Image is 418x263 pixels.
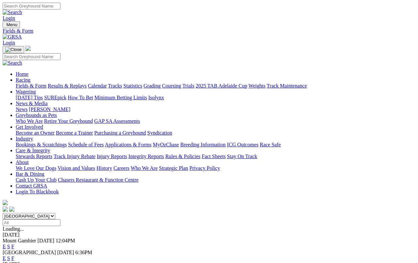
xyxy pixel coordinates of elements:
[88,83,107,89] a: Calendar
[159,165,188,171] a: Strategic Plan
[57,165,95,171] a: Vision and Values
[128,154,164,159] a: Integrity Reports
[202,154,226,159] a: Fact Sheets
[3,226,24,232] span: Loading...
[16,136,33,141] a: Industry
[16,130,55,136] a: Become an Owner
[165,154,201,159] a: Rules & Policies
[16,142,67,147] a: Bookings & Scratchings
[227,154,257,159] a: Stay On Track
[16,142,415,148] div: Industry
[5,47,22,52] img: Close
[11,255,14,261] a: F
[16,71,28,77] a: Home
[249,83,265,89] a: Weights
[75,250,92,255] span: 6:36PM
[3,21,20,28] button: Toggle navigation
[3,200,8,205] img: logo-grsa-white.png
[16,183,47,189] a: Contact GRSA
[16,77,30,83] a: Racing
[16,118,43,124] a: Who We Are
[162,83,181,89] a: Coursing
[3,238,36,243] span: Mount Gambier
[16,95,43,100] a: [DATE] Tips
[44,95,66,100] a: SUREpick
[16,101,48,106] a: News & Media
[16,118,415,124] div: Greyhounds as Pets
[16,171,44,177] a: Bar & Dining
[58,177,138,183] a: Chasers Restaurant & Function Centre
[38,238,55,243] span: [DATE]
[7,255,10,261] a: S
[94,95,147,100] a: Minimum Betting Limits
[16,89,36,94] a: Wagering
[108,83,122,89] a: Tracks
[3,250,56,255] span: [GEOGRAPHIC_DATA]
[16,159,29,165] a: About
[11,244,14,249] a: F
[3,206,8,212] img: facebook.svg
[54,154,95,159] a: Track Injury Rebate
[16,148,50,153] a: Care & Integrity
[16,107,27,112] a: News
[196,83,247,89] a: 2025 TAB Adelaide Cup
[16,95,415,101] div: Wagering
[131,165,158,171] a: Who We Are
[180,142,226,147] a: Breeding Information
[96,165,112,171] a: History
[94,130,146,136] a: Purchasing a Greyhound
[56,238,75,243] span: 12:04PM
[3,9,22,15] img: Search
[16,177,56,183] a: Cash Up Your Club
[16,107,415,112] div: News & Media
[3,244,6,249] a: E
[16,165,56,171] a: We Love Our Dogs
[267,83,307,89] a: Track Maintenance
[16,112,57,118] a: Greyhounds as Pets
[147,130,172,136] a: Syndication
[16,189,59,194] a: Login To Blackbook
[16,154,52,159] a: Stewards Reports
[3,232,415,238] div: [DATE]
[113,165,129,171] a: Careers
[97,154,127,159] a: Injury Reports
[68,142,104,147] a: Schedule of Fees
[44,118,93,124] a: Retire Your Greyhound
[7,244,10,249] a: S
[153,142,179,147] a: MyOzChase
[16,154,415,159] div: Care & Integrity
[3,60,22,66] img: Search
[16,165,415,171] div: About
[16,83,46,89] a: Fields & Form
[3,34,22,40] img: GRSA
[3,53,60,60] input: Search
[3,40,15,45] a: Login
[7,22,17,27] span: Menu
[48,83,87,89] a: Results & Replays
[25,46,31,51] img: logo-grsa-white.png
[57,250,74,255] span: [DATE]
[189,165,220,171] a: Privacy Policy
[3,46,24,53] button: Toggle navigation
[56,130,93,136] a: Become a Trainer
[29,107,70,112] a: [PERSON_NAME]
[260,142,281,147] a: Race Safe
[3,28,415,34] a: Fields & Form
[3,219,60,226] input: Select date
[144,83,161,89] a: Grading
[68,95,93,100] a: How To Bet
[16,124,43,130] a: Get Involved
[3,15,15,21] a: Login
[16,130,415,136] div: Get Involved
[123,83,142,89] a: Statistics
[105,142,152,147] a: Applications & Forms
[9,206,14,212] img: twitter.svg
[3,3,60,9] input: Search
[16,83,415,89] div: Racing
[148,95,164,100] a: Isolynx
[182,83,194,89] a: Trials
[3,255,6,261] a: E
[94,118,140,124] a: GAP SA Assessments
[227,142,258,147] a: ICG Outcomes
